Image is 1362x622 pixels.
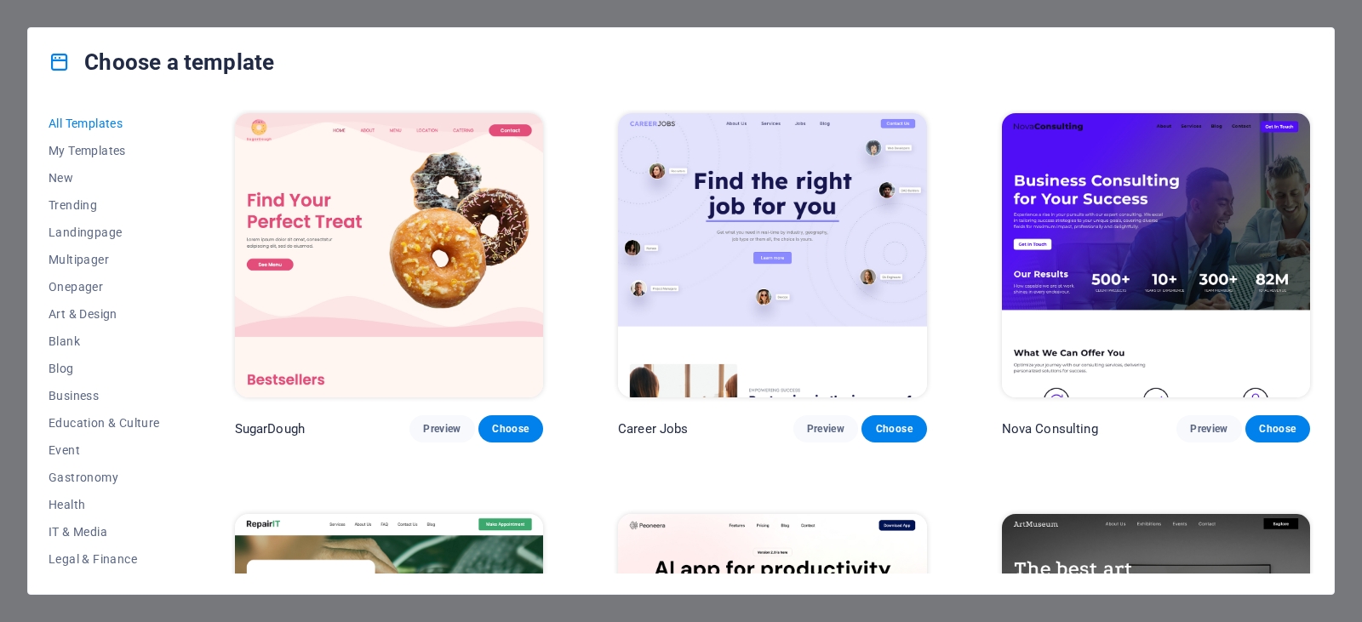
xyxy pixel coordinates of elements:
[49,416,160,430] span: Education & Culture
[1190,422,1228,436] span: Preview
[49,198,160,212] span: Trending
[1245,415,1310,442] button: Choose
[618,420,689,437] p: Career Jobs
[1176,415,1241,442] button: Preview
[49,464,160,491] button: Gastronomy
[793,415,858,442] button: Preview
[49,225,160,239] span: Landingpage
[49,246,160,273] button: Multipager
[235,113,543,397] img: SugarDough
[49,573,160,600] button: Non-Profit
[49,253,160,266] span: Multipager
[49,545,160,573] button: Legal & Finance
[1002,420,1098,437] p: Nova Consulting
[49,137,160,164] button: My Templates
[409,415,474,442] button: Preview
[861,415,926,442] button: Choose
[49,491,160,518] button: Health
[49,300,160,328] button: Art & Design
[49,328,160,355] button: Blank
[49,362,160,375] span: Blog
[49,110,160,137] button: All Templates
[49,525,160,539] span: IT & Media
[49,334,160,348] span: Blank
[49,518,160,545] button: IT & Media
[49,144,160,157] span: My Templates
[807,422,844,436] span: Preview
[875,422,913,436] span: Choose
[423,422,461,436] span: Preview
[618,113,926,397] img: Career Jobs
[49,280,160,294] span: Onepager
[49,219,160,246] button: Landingpage
[49,409,160,437] button: Education & Culture
[49,307,160,321] span: Art & Design
[49,191,160,219] button: Trending
[1259,422,1296,436] span: Choose
[49,171,160,185] span: New
[49,382,160,409] button: Business
[49,389,160,402] span: Business
[49,49,274,76] h4: Choose a template
[49,471,160,484] span: Gastronomy
[49,498,160,511] span: Health
[49,273,160,300] button: Onepager
[49,355,160,382] button: Blog
[478,415,543,442] button: Choose
[49,552,160,566] span: Legal & Finance
[49,437,160,464] button: Event
[492,422,529,436] span: Choose
[49,443,160,457] span: Event
[49,164,160,191] button: New
[49,117,160,130] span: All Templates
[1002,113,1310,397] img: Nova Consulting
[235,420,305,437] p: SugarDough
